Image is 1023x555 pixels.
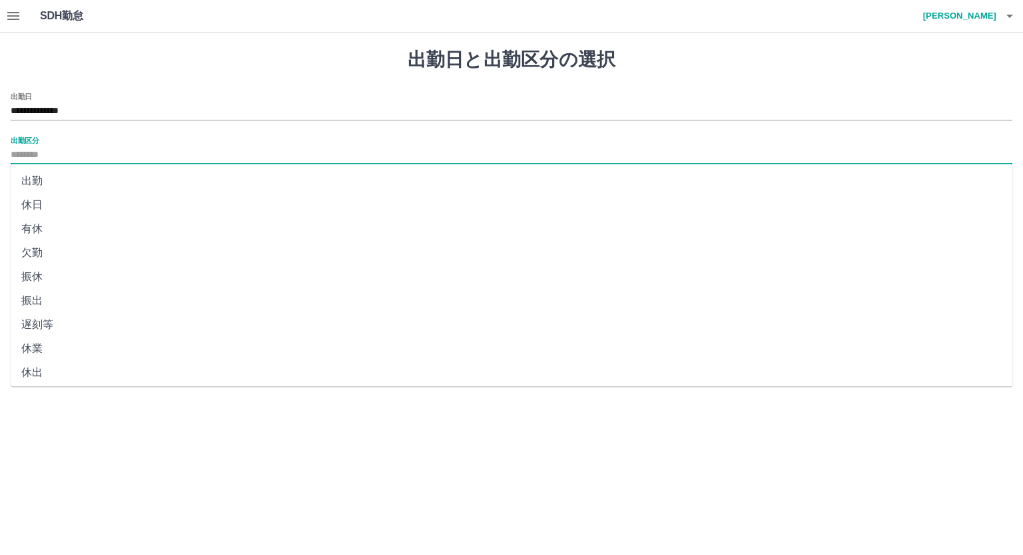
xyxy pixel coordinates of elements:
[11,217,1012,241] li: 有休
[11,241,1012,265] li: 欠勤
[11,289,1012,313] li: 振出
[11,91,32,101] label: 出勤日
[11,169,1012,193] li: 出勤
[11,193,1012,217] li: 休日
[11,135,39,145] label: 出勤区分
[11,265,1012,289] li: 振休
[11,337,1012,361] li: 休業
[11,313,1012,337] li: 遅刻等
[11,361,1012,385] li: 休出
[11,49,1012,71] h1: 出勤日と出勤区分の選択
[11,385,1012,409] li: 育介休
